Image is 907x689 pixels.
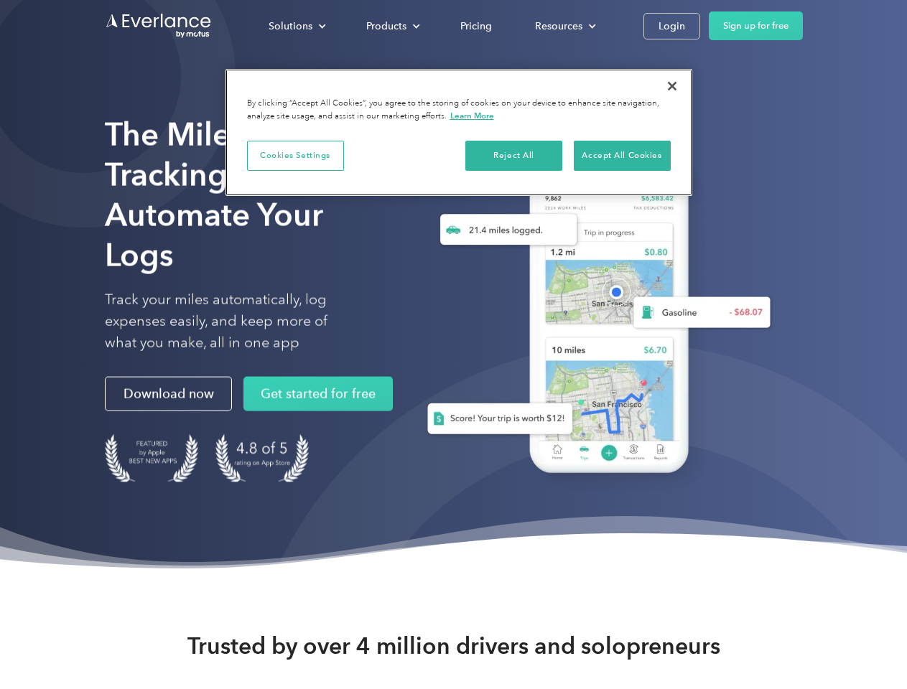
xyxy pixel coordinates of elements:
button: Accept All Cookies [574,141,671,171]
button: Reject All [465,141,562,171]
div: Pricing [460,17,492,35]
a: More information about your privacy, opens in a new tab [450,111,494,121]
button: Cookies Settings [247,141,344,171]
strong: Trusted by over 4 million drivers and solopreneurs [187,632,720,660]
div: By clicking “Accept All Cookies”, you agree to the storing of cookies on your device to enhance s... [247,98,671,123]
img: Everlance, mileage tracker app, expense tracking app [404,136,782,495]
div: Resources [535,17,582,35]
div: Cookie banner [225,69,692,196]
button: Close [656,70,688,102]
a: Download now [105,377,232,411]
div: Login [659,17,685,35]
img: Badge for Featured by Apple Best New Apps [105,434,198,482]
a: Sign up for free [709,11,803,40]
div: Solutions [254,14,338,39]
p: Track your miles automatically, log expenses easily, and keep more of what you make, all in one app [105,289,361,354]
a: Pricing [446,14,506,39]
div: Products [366,17,406,35]
img: 4.9 out of 5 stars on the app store [215,434,309,482]
a: Get started for free [243,377,393,411]
div: Products [352,14,432,39]
div: Solutions [269,17,312,35]
a: Login [643,13,700,39]
a: Go to homepage [105,12,213,39]
div: Privacy [225,69,692,196]
div: Resources [521,14,608,39]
